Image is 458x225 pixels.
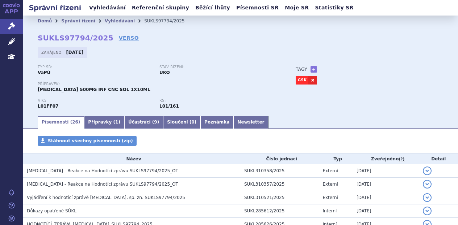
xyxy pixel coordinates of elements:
[38,34,113,42] strong: SUKLS97794/2025
[283,3,311,13] a: Moje SŘ
[353,164,419,178] td: [DATE]
[353,191,419,204] td: [DATE]
[38,116,84,129] a: Písemnosti (26)
[322,208,337,213] span: Interní
[38,82,281,86] p: Přípravek:
[311,66,317,73] a: +
[38,65,152,69] p: Typ SŘ:
[423,180,432,189] button: detail
[296,76,308,85] a: GSK
[322,182,338,187] span: Externí
[38,104,58,109] strong: DOSTARLIMAB
[154,120,157,125] span: 9
[144,16,194,26] li: SUKLS97794/2025
[38,18,52,23] a: Domů
[353,178,419,191] td: [DATE]
[87,3,128,13] a: Vyhledávání
[353,204,419,218] td: [DATE]
[61,18,95,23] a: Správní řízení
[419,153,458,164] th: Detail
[23,153,241,164] th: Název
[241,191,319,204] td: SUKL310521/2025
[191,120,194,125] span: 0
[23,3,87,13] h2: Správní řízení
[163,116,200,129] a: Sloučení (0)
[200,116,233,129] a: Poznámka
[38,87,150,92] span: [MEDICAL_DATA] 500MG INF CNC SOL 1X10ML
[241,153,319,164] th: Číslo jednací
[193,3,232,13] a: Běžící lhůty
[322,168,338,173] span: Externí
[319,153,353,164] th: Typ
[399,157,404,162] abbr: (?)
[38,136,137,146] a: Stáhnout všechny písemnosti (zip)
[159,65,274,69] p: Stav řízení:
[66,50,84,55] strong: [DATE]
[41,49,64,55] span: Zahájeno:
[234,3,281,13] a: Písemnosti SŘ
[27,195,185,200] span: Vyjádření k hodnotící zprávě JEMPERLI, sp. zn. SUKLS97794/2025
[130,3,191,13] a: Referenční skupiny
[159,70,170,75] strong: UKO
[233,116,268,129] a: Newsletter
[124,116,163,129] a: Účastníci (9)
[241,204,319,218] td: SUKL285612/2025
[115,120,118,125] span: 1
[423,193,432,202] button: detail
[313,3,355,13] a: Statistiky SŘ
[38,99,152,103] p: ATC:
[159,104,179,109] strong: dostarlimab
[48,138,133,143] span: Stáhnout všechny písemnosti (zip)
[105,18,135,23] a: Vyhledávání
[322,195,338,200] span: Externí
[72,120,78,125] span: 26
[27,168,178,173] span: Jemperli - Reakce na Hodnotící zprávu SUKLS97794/2025_OT
[27,208,76,213] span: Důkazy opatřené SÚKL
[423,166,432,175] button: detail
[353,153,419,164] th: Zveřejněno
[241,164,319,178] td: SUKL310358/2025
[119,34,139,42] a: VERSO
[296,65,307,74] h3: Tagy
[84,116,124,129] a: Přípravky (1)
[38,70,50,75] strong: VaPÚ
[241,178,319,191] td: SUKL310357/2025
[159,99,274,103] p: RS:
[423,207,432,215] button: detail
[27,182,178,187] span: Jemperli - Reakce na Hodnotící zprávu SUKLS97794/2025_OT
